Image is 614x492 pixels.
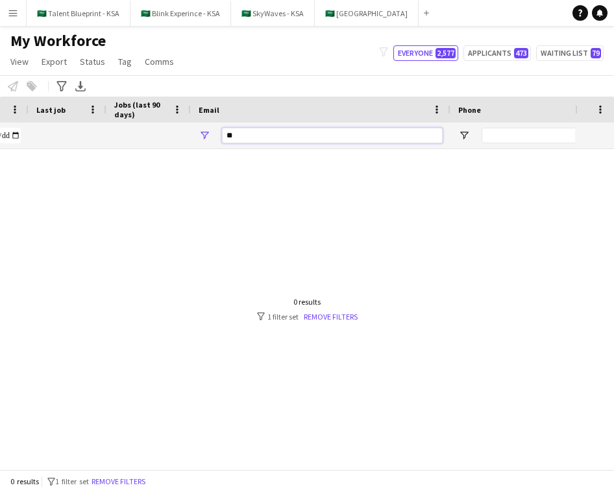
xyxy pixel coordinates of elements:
a: Tag [113,53,137,70]
a: View [5,53,34,70]
a: Status [75,53,110,70]
button: 🇸🇦 SkyWaves - KSA [231,1,315,26]
a: Remove filters [304,312,358,322]
span: 473 [514,48,528,58]
span: View [10,56,29,67]
div: 1 filter set [257,312,358,322]
app-action-btn: Export XLSX [73,78,88,94]
span: Export [42,56,67,67]
span: Tag [118,56,132,67]
a: Comms [140,53,179,70]
div: 0 results [257,297,358,307]
span: 1 filter set [55,476,89,486]
span: 79 [591,48,601,58]
span: Phone [458,105,481,115]
button: Waiting list79 [536,45,604,61]
span: Jobs (last 90 days) [114,100,167,119]
button: 🇸🇦 Talent Blueprint - KSA [27,1,130,26]
input: Phone Filter Input [482,128,609,143]
span: Last job [36,105,66,115]
span: Comms [145,56,174,67]
a: Export [36,53,72,70]
span: My Workforce [10,31,106,51]
button: Everyone2,577 [393,45,458,61]
button: Open Filter Menu [199,130,210,141]
span: Email [199,105,219,115]
button: Applicants473 [463,45,531,61]
button: 🇸🇦 [GEOGRAPHIC_DATA] [315,1,419,26]
app-action-btn: Advanced filters [54,78,69,94]
span: 2,577 [436,48,456,58]
span: Status [80,56,105,67]
button: 🇸🇦 Blink Experince - KSA [130,1,231,26]
button: Open Filter Menu [458,130,470,141]
input: Email Filter Input [222,128,443,143]
button: Remove filters [89,474,148,489]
